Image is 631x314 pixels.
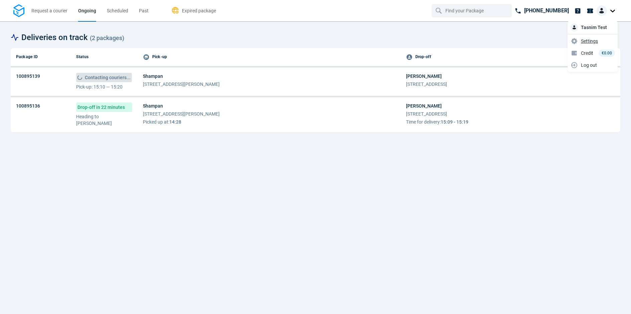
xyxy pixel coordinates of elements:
input: Find your Package [445,4,499,17]
img: Logo [13,4,24,17]
div: Pick-up [143,53,395,60]
span: 14:28 [169,119,181,125]
p: Heading to [PERSON_NAME] [76,113,132,127]
span: [PERSON_NAME] [406,73,447,80]
span: Past [139,8,149,13]
span: [PERSON_NAME] [406,103,468,109]
img: Icon [570,49,578,57]
p: [PHONE_NUMBER] [524,7,569,15]
p: Pick-up: 15:10 — 15:20 [76,84,132,90]
span: [STREET_ADDRESS][PERSON_NAME] [143,81,220,88]
span: Shampan [143,73,220,80]
span: Ongoing [78,8,96,13]
span: Shampan [143,103,220,109]
span: 100895136 [16,103,40,109]
span: 100895139 [16,73,40,80]
span: Time for delivery [406,119,440,125]
img: Icon [570,61,578,69]
span: Drop-off in 22 minutes [76,103,132,112]
span: 15:09 - 15:19 [441,119,468,125]
span: Scheduled [107,8,128,13]
span: Log out [581,61,597,68]
span: Request a courier [31,8,67,13]
span: Settings [581,37,598,44]
span: : [406,119,468,125]
th: Status [71,48,138,66]
img: Client [596,5,607,16]
div: Contacting couriers... [77,74,131,81]
span: Deliveries on track [21,32,124,43]
div: Tasnim Test [568,22,618,34]
button: Log out [569,60,616,70]
div: Drop-off [406,53,615,60]
span: [STREET_ADDRESS] [406,111,468,117]
span: : [143,119,220,125]
span: Picked up at [143,119,168,125]
span: €0.00 [602,51,612,55]
span: [STREET_ADDRESS][PERSON_NAME] [143,111,220,117]
span: Expired package [182,8,216,13]
th: Package ID [11,48,71,66]
span: ( 2 packages ) [90,34,124,41]
img: Icon [570,37,578,45]
span: [STREET_ADDRESS] [406,81,447,88]
img: Icon [570,23,578,31]
span: Credit [581,49,593,56]
a: [PHONE_NUMBER] [512,4,572,17]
